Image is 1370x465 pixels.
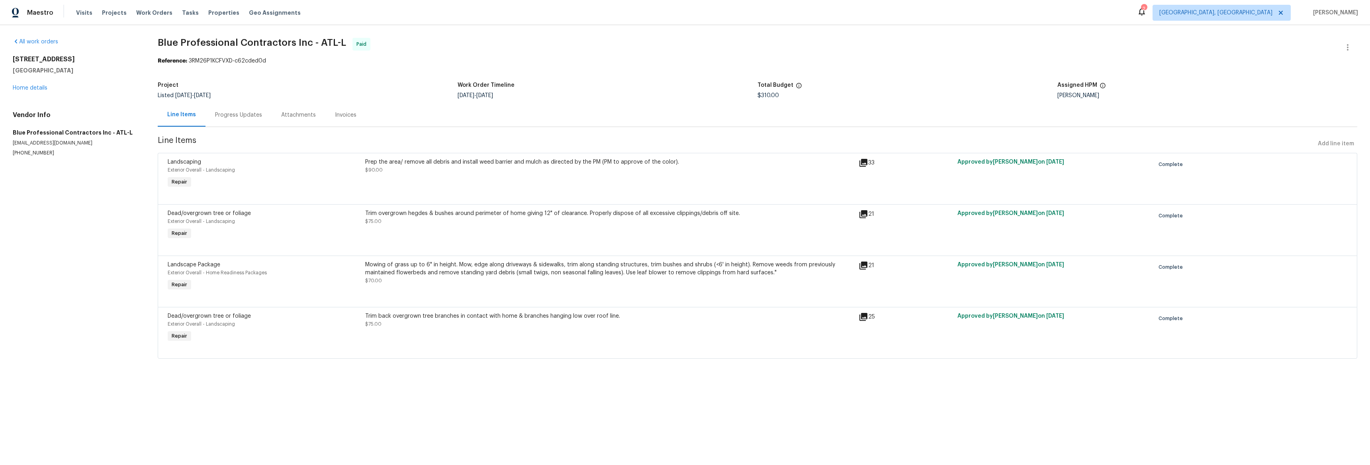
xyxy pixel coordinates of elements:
[957,313,1064,319] span: Approved by [PERSON_NAME] on
[175,93,192,98] span: [DATE]
[1057,82,1097,88] h5: Assigned HPM
[208,9,239,17] span: Properties
[365,209,854,217] div: Trim overgrown hegdes & bushes around perimeter of home giving 12" of clearance. Properly dispose...
[1141,5,1147,13] div: 2
[458,93,474,98] span: [DATE]
[1046,159,1064,165] span: [DATE]
[476,93,493,98] span: [DATE]
[1046,262,1064,268] span: [DATE]
[335,111,356,119] div: Invoices
[458,93,493,98] span: -
[859,209,953,219] div: 21
[168,313,251,319] span: Dead/overgrown tree or foliage
[859,312,953,322] div: 25
[13,85,47,91] a: Home details
[168,270,267,275] span: Exterior Overall - Home Readiness Packages
[13,150,139,156] p: [PHONE_NUMBER]
[1159,9,1272,17] span: [GEOGRAPHIC_DATA], [GEOGRAPHIC_DATA]
[182,10,199,16] span: Tasks
[158,58,187,64] b: Reference:
[13,66,139,74] h5: [GEOGRAPHIC_DATA]
[194,93,211,98] span: [DATE]
[1159,315,1186,322] span: Complete
[13,55,139,63] h2: [STREET_ADDRESS]
[957,262,1064,268] span: Approved by [PERSON_NAME] on
[167,111,196,119] div: Line Items
[13,39,58,45] a: All work orders
[158,82,178,88] h5: Project
[365,219,382,224] span: $75.00
[365,158,854,166] div: Prep the area/ remove all debris and install weed barrier and mulch as directed by the PM (PM to ...
[1046,211,1064,216] span: [DATE]
[168,262,220,268] span: Landscape Package
[1159,263,1186,271] span: Complete
[168,332,190,340] span: Repair
[158,57,1357,65] div: 3RM26P1KCFVXD-c62cded0d
[168,322,235,326] span: Exterior Overall - Landscaping
[757,82,793,88] h5: Total Budget
[13,111,139,119] h4: Vendor Info
[158,137,1315,151] span: Line Items
[1100,82,1106,93] span: The hpm assigned to this work order.
[957,159,1064,165] span: Approved by [PERSON_NAME] on
[168,178,190,186] span: Repair
[168,159,201,165] span: Landscaping
[13,129,139,137] h5: Blue Professional Contractors Inc - ATL-L
[365,261,854,277] div: Mowing of grass up to 6" in height. Mow, edge along driveways & sidewalks, trim along standing st...
[215,111,262,119] div: Progress Updates
[957,211,1064,216] span: Approved by [PERSON_NAME] on
[168,211,251,216] span: Dead/overgrown tree or foliage
[168,219,235,224] span: Exterior Overall - Landscaping
[158,38,346,47] span: Blue Professional Contractors Inc - ATL-L
[27,9,53,17] span: Maestro
[1310,9,1358,17] span: [PERSON_NAME]
[458,82,515,88] h5: Work Order Timeline
[859,158,953,168] div: 33
[168,281,190,289] span: Repair
[365,278,382,283] span: $70.00
[158,93,211,98] span: Listed
[76,9,92,17] span: Visits
[356,40,370,48] span: Paid
[281,111,316,119] div: Attachments
[175,93,211,98] span: -
[1159,160,1186,168] span: Complete
[1159,212,1186,220] span: Complete
[168,168,235,172] span: Exterior Overall - Landscaping
[249,9,301,17] span: Geo Assignments
[136,9,172,17] span: Work Orders
[796,82,802,93] span: The total cost of line items that have been proposed by Opendoor. This sum includes line items th...
[168,229,190,237] span: Repair
[1046,313,1064,319] span: [DATE]
[1057,93,1357,98] div: [PERSON_NAME]
[365,312,854,320] div: Trim back overgrown tree branches in contact with home & branches hanging low over roof line.
[365,168,383,172] span: $90.00
[859,261,953,270] div: 21
[102,9,127,17] span: Projects
[365,322,382,326] span: $75.00
[757,93,779,98] span: $310.00
[13,140,139,147] p: [EMAIL_ADDRESS][DOMAIN_NAME]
